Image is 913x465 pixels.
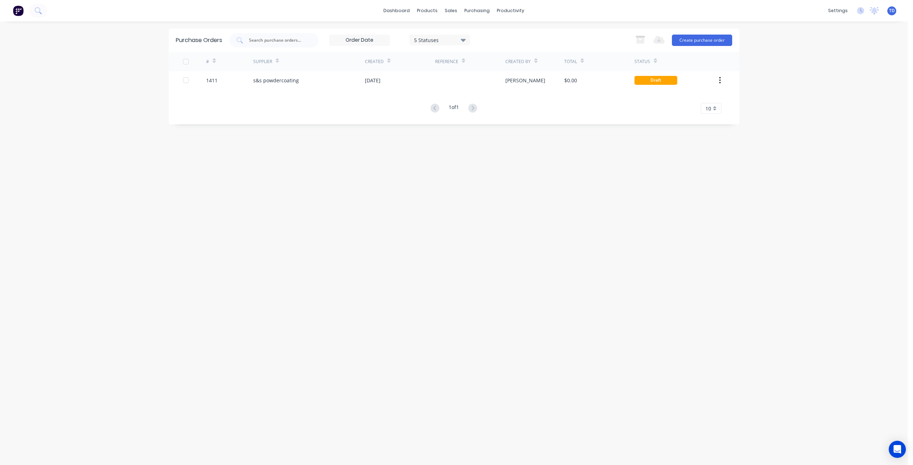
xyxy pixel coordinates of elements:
[206,77,218,84] div: 1411
[330,35,389,46] input: Order Date
[365,58,384,65] div: Created
[634,76,677,85] div: Draft
[449,103,459,114] div: 1 of 1
[13,5,24,16] img: Factory
[825,5,851,16] div: settings
[176,36,222,45] div: Purchase Orders
[414,36,465,43] div: 5 Statuses
[461,5,493,16] div: purchasing
[564,77,577,84] div: $0.00
[413,5,441,16] div: products
[493,5,528,16] div: productivity
[564,58,577,65] div: Total
[505,58,531,65] div: Created By
[248,37,307,44] input: Search purchase orders...
[365,77,381,84] div: [DATE]
[441,5,461,16] div: sales
[672,35,732,46] button: Create purchase order
[889,441,906,458] div: Open Intercom Messenger
[505,77,545,84] div: [PERSON_NAME]
[705,105,711,112] span: 10
[380,5,413,16] a: dashboard
[253,77,299,84] div: s&s powdercoating
[253,58,272,65] div: Supplier
[435,58,458,65] div: Reference
[634,58,650,65] div: Status
[889,7,895,14] span: TD
[206,58,209,65] div: #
